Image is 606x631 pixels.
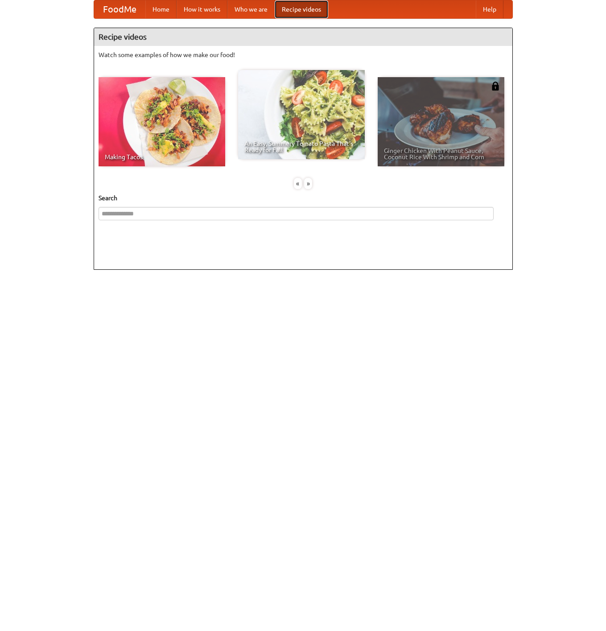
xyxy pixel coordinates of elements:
a: An Easy, Summery Tomato Pasta That's Ready for Fall [238,70,365,159]
a: FoodMe [94,0,145,18]
div: « [294,178,302,189]
a: Home [145,0,177,18]
div: » [304,178,312,189]
a: Help [476,0,503,18]
h5: Search [99,194,508,202]
p: Watch some examples of how we make our food! [99,50,508,59]
span: An Easy, Summery Tomato Pasta That's Ready for Fall [244,140,359,153]
a: Making Tacos [99,77,225,166]
a: Recipe videos [275,0,328,18]
a: Who we are [227,0,275,18]
span: Making Tacos [105,154,219,160]
img: 483408.png [491,82,500,91]
h4: Recipe videos [94,28,512,46]
a: How it works [177,0,227,18]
